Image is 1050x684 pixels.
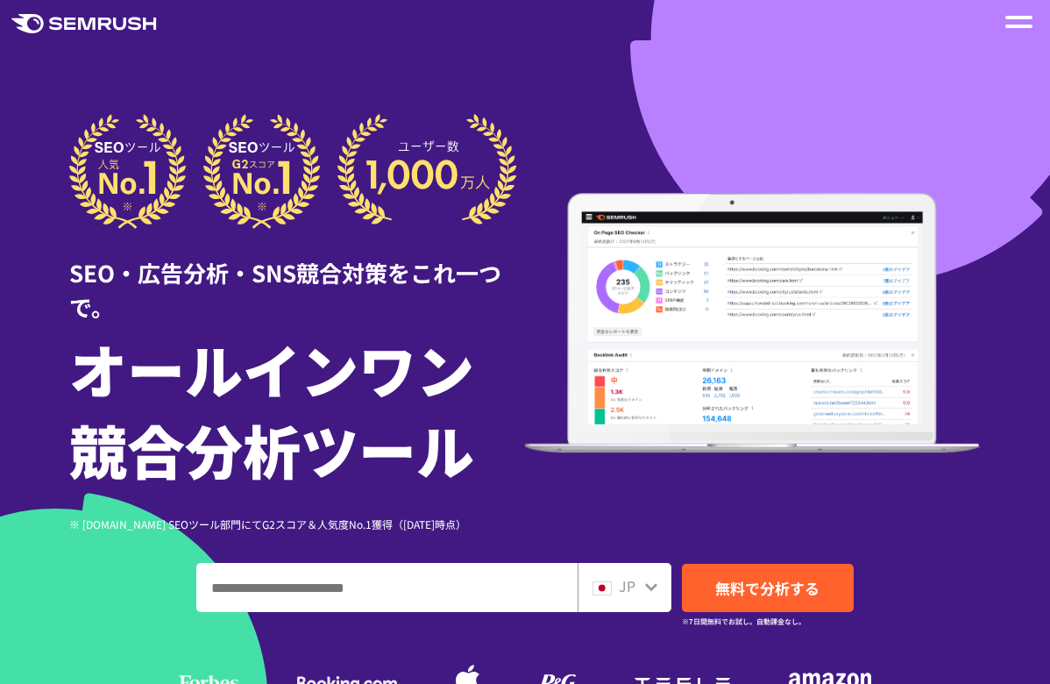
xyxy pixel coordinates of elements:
h1: オールインワン 競合分析ツール [69,328,525,489]
div: SEO・広告分析・SNS競合対策をこれ一つで。 [69,229,525,324]
a: 無料で分析する [682,564,854,612]
input: ドメイン、キーワードまたはURLを入力してください [197,564,577,611]
div: ※ [DOMAIN_NAME] SEOツール部門にてG2スコア＆人気度No.1獲得（[DATE]時点） [69,516,525,532]
small: ※7日間無料でお試し。自動課金なし。 [682,613,805,630]
span: 無料で分析する [715,577,819,599]
span: JP [619,575,635,596]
